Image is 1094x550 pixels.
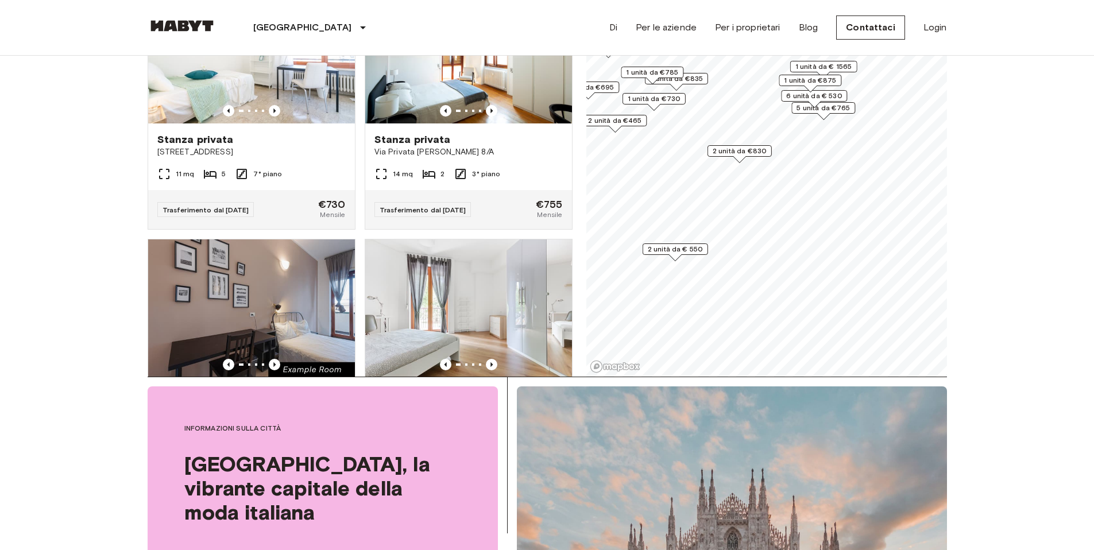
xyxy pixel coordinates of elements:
[779,75,841,92] div: Indicatore della mappa
[644,73,708,91] div: Indicatore della mappa
[374,147,494,157] font: Via Privata [PERSON_NAME] 8/A
[707,145,771,163] div: Indicatore della mappa
[836,16,905,40] a: Contattaci
[636,22,697,33] font: Per le aziende
[784,76,836,84] font: 1 unità da €875
[781,90,847,108] div: Indicatore della mappa
[923,21,947,34] a: Login
[223,359,234,370] button: Immagine precedente
[923,22,947,33] font: Login
[799,21,818,34] a: Blog
[320,210,345,219] font: Mensile
[157,147,233,157] font: [STREET_ADDRESS]
[148,20,217,32] img: Abitudine
[797,103,850,112] font: 5 unità da €765
[374,133,451,146] font: Stanza privata
[269,359,280,370] button: Immagine precedente
[636,21,697,34] a: Per le aziende
[157,133,234,146] font: Stanza privata
[790,61,857,79] div: Indicatore della mappa
[440,105,451,117] button: Immagine precedente
[715,21,780,34] a: Per i proprietari
[846,22,895,33] font: Contattaci
[556,82,619,99] div: Indicatore della mappa
[163,206,249,214] font: Trasferimento dal [DATE]
[588,116,641,125] font: 2 unità da €465
[712,146,766,155] font: 2 unità da €830
[269,105,280,117] button: Immagine precedente
[380,206,466,214] font: Trasferimento dal [DATE]
[393,169,400,178] font: 14
[472,169,500,178] font: 3° piano
[537,210,562,219] font: Mensile
[222,169,226,178] font: 5
[486,359,497,370] button: Immagine precedente
[253,22,352,33] font: [GEOGRAPHIC_DATA]
[626,68,678,76] font: 1 unità da €785
[795,62,852,71] font: 1 unità da € 1565
[183,169,194,178] font: mq
[647,245,702,253] font: 2 unità da € 550
[402,169,413,178] font: mq
[440,359,451,370] button: Immagine precedente
[562,83,614,91] font: 1 unità da €695
[253,169,282,178] font: 7° piano
[583,115,647,133] div: Indicatore della mappa
[176,169,181,178] font: 11
[486,105,497,117] button: Immagine precedente
[799,22,818,33] font: Blog
[642,243,708,261] div: Indicatore della mappa
[440,169,444,178] font: 2
[365,239,572,377] img: Immagine di marketing dell'unità IT-14-035-002-02H
[622,93,685,111] div: Indicatore della mappa
[590,360,640,373] a: Logo di Mapbox
[627,94,680,103] font: 1 unità da €730
[148,239,355,377] img: Immagine di marketing dell'unità IT-14-030-002-06H
[184,424,281,432] font: Informazioni sulla città
[786,91,842,100] font: 6 unità da € 530
[318,198,346,211] font: €730
[715,22,780,33] font: Per i proprietari
[365,239,573,483] a: Immagine di marketing dell'unità IT-14-035-002-02HImmagine precedenteImmagine precedenteStanza pr...
[650,74,702,83] font: 3 unità da €835
[621,67,683,84] div: Indicatore della mappa
[791,102,855,120] div: Indicatore della mappa
[148,239,355,483] a: Immagine di marketing dell'unità IT-14-030-002-06HImmagine precedenteImmagine precedenteStanza pr...
[223,105,234,117] button: Immagine precedente
[609,21,617,34] a: Di
[609,22,617,33] font: Di
[536,198,563,211] font: €755
[184,451,430,525] font: [GEOGRAPHIC_DATA], la vibrante capitale della moda italiana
